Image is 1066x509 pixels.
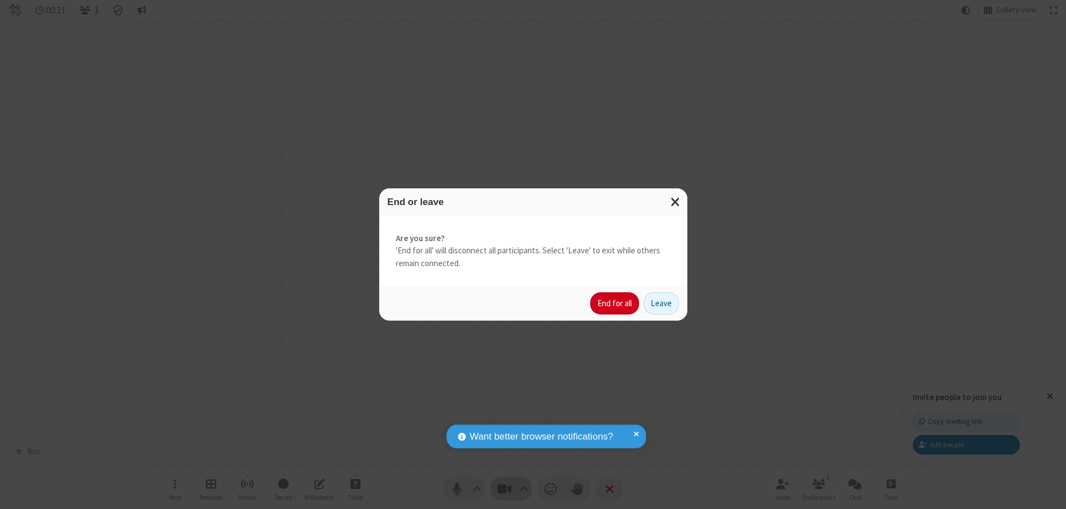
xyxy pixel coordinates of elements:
button: End for all [590,292,639,315]
h3: End or leave [388,197,679,207]
button: Close modal [664,188,687,216]
button: Leave [643,292,679,315]
span: Want better browser notifications? [470,430,613,444]
div: 'End for all' will disconnect all participants. Select 'Leave' to exit while others remain connec... [379,216,687,287]
strong: Are you sure? [396,232,671,245]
